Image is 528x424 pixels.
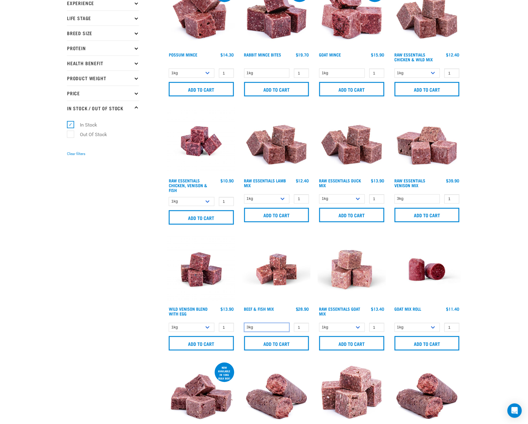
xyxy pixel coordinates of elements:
a: Rabbit Mince Bites [244,53,281,56]
input: 1 [219,323,234,332]
input: 1 [294,323,309,332]
label: In Stock [70,121,99,129]
a: Raw Essentials Chicken & Wild Mix [395,53,433,60]
div: $19.70 [296,52,309,57]
input: 1 [445,323,460,332]
div: $15.90 [371,52,384,57]
a: Possum Mince [169,53,197,56]
input: Add to cart [169,82,234,96]
input: Add to cart [244,82,309,96]
div: $13.40 [371,307,384,312]
p: Breed Size [67,26,139,41]
a: Raw Essentials Venison Mix [395,179,426,186]
input: 1 [369,194,384,204]
input: Add to cart [169,336,234,351]
input: Add to cart [169,210,234,225]
img: Beef Mackerel 1 [243,236,311,304]
a: Raw Essentials Chicken, Venison & Fish [169,179,207,191]
div: $12.40 [296,178,309,183]
input: Add to cart [395,208,460,222]
div: $11.40 [446,307,460,312]
input: 1 [219,69,234,78]
a: Raw Essentials Lamb Mix [244,179,286,186]
p: Life Stage [67,11,139,26]
input: Add to cart [244,336,309,351]
button: Clear filters [67,151,85,157]
input: 1 [369,323,384,332]
input: 1 [445,69,460,78]
a: Beef & Fish Mix [244,308,274,310]
img: ?1041 RE Lamb Mix 01 [318,107,386,175]
input: Add to cart [395,82,460,96]
img: Venison Egg 1616 [167,236,235,304]
img: Chicken Venison mix 1655 [167,107,235,175]
p: Product Weight [67,71,139,86]
a: Wild Venison Blend with Egg [169,308,208,315]
p: Health Benefit [67,56,139,71]
img: Goat M Ix 38448 [318,236,386,304]
input: 1 [369,69,384,78]
a: Goat Mince [319,53,341,56]
div: $10.90 [221,178,234,183]
div: $12.40 [446,52,460,57]
input: Add to cart [319,336,384,351]
p: Price [67,86,139,101]
input: Add to cart [319,82,384,96]
div: $28.90 [296,307,309,312]
input: 1 [294,69,309,78]
img: Raw Essentials Chicken Lamb Beef Bulk Minced Raw Dog Food Roll Unwrapped [393,236,461,304]
img: ?1041 RE Lamb Mix 01 [243,107,311,175]
input: Add to cart [395,336,460,351]
input: 1 [219,197,234,206]
div: Open Intercom Messenger [508,404,522,418]
div: now available in 10kg bulk box! [215,363,234,383]
input: Add to cart [244,208,309,222]
a: Raw Essentials Duck Mix [319,179,361,186]
input: Add to cart [319,208,384,222]
p: In Stock / Out Of Stock [67,101,139,116]
div: $39.90 [446,178,460,183]
input: 1 [294,194,309,204]
a: Goat Mix Roll [395,308,421,310]
p: Protein [67,41,139,56]
img: 1113 RE Venison Mix 01 [393,107,461,175]
div: $13.90 [221,307,234,312]
label: Out Of Stock [70,131,109,138]
div: $13.90 [371,178,384,183]
a: Raw Essentials Goat Mix [319,308,360,315]
input: 1 [445,194,460,204]
div: $14.30 [221,52,234,57]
